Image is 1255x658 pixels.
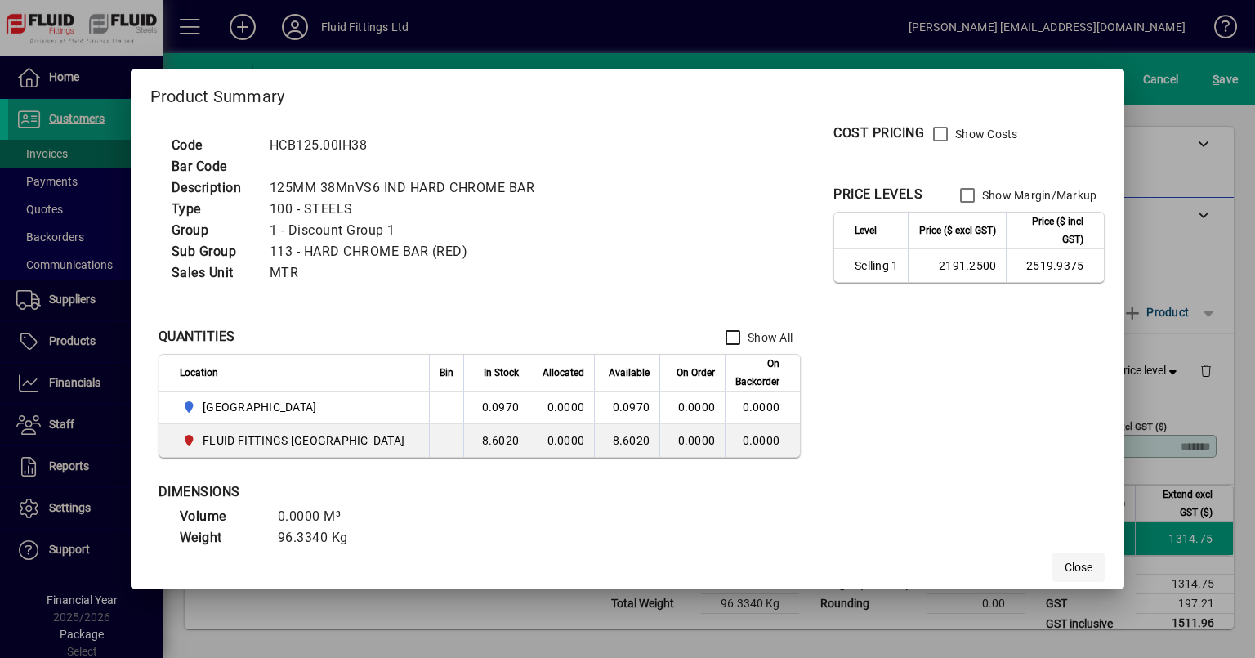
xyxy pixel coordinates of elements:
[744,329,793,346] label: Show All
[203,432,404,449] span: FLUID FITTINGS [GEOGRAPHIC_DATA]
[543,364,584,382] span: Allocated
[855,222,877,239] span: Level
[677,364,715,382] span: On Order
[594,424,659,457] td: 8.6020
[952,126,1018,142] label: Show Costs
[725,424,800,457] td: 0.0000
[1065,559,1092,576] span: Close
[261,262,555,284] td: MTR
[463,424,529,457] td: 8.6020
[261,135,555,156] td: HCB125.00IH38
[261,199,555,220] td: 100 - STEELS
[261,177,555,199] td: 125MM 38MnVS6 IND HARD CHROME BAR
[261,241,555,262] td: 113 - HARD CHROME BAR (RED)
[163,241,261,262] td: Sub Group
[163,262,261,284] td: Sales Unit
[908,249,1006,282] td: 2191.2500
[163,177,261,199] td: Description
[678,401,716,414] span: 0.0000
[735,355,779,391] span: On Backorder
[1052,553,1105,582] button: Close
[463,392,529,424] td: 0.0970
[163,199,261,220] td: Type
[855,257,898,274] span: Selling 1
[163,135,261,156] td: Code
[180,397,412,417] span: AUCKLAND
[1016,213,1083,248] span: Price ($ incl GST)
[529,392,594,424] td: 0.0000
[1006,249,1104,282] td: 2519.9375
[440,364,453,382] span: Bin
[159,327,235,347] div: QUANTITIES
[270,527,368,548] td: 96.3340 Kg
[270,506,368,527] td: 0.0000 M³
[180,364,218,382] span: Location
[261,220,555,241] td: 1 - Discount Group 1
[484,364,519,382] span: In Stock
[609,364,650,382] span: Available
[203,399,316,415] span: [GEOGRAPHIC_DATA]
[919,222,996,239] span: Price ($ excl GST)
[180,431,412,450] span: FLUID FITTINGS CHRISTCHURCH
[159,482,567,502] div: DIMENSIONS
[163,220,261,241] td: Group
[979,187,1097,204] label: Show Margin/Markup
[529,424,594,457] td: 0.0000
[172,527,270,548] td: Weight
[725,392,800,424] td: 0.0000
[172,506,270,527] td: Volume
[833,185,922,204] div: PRICE LEVELS
[833,123,924,143] div: COST PRICING
[594,392,659,424] td: 0.0970
[678,434,716,447] span: 0.0000
[163,156,261,177] td: Bar Code
[131,69,1125,117] h2: Product Summary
